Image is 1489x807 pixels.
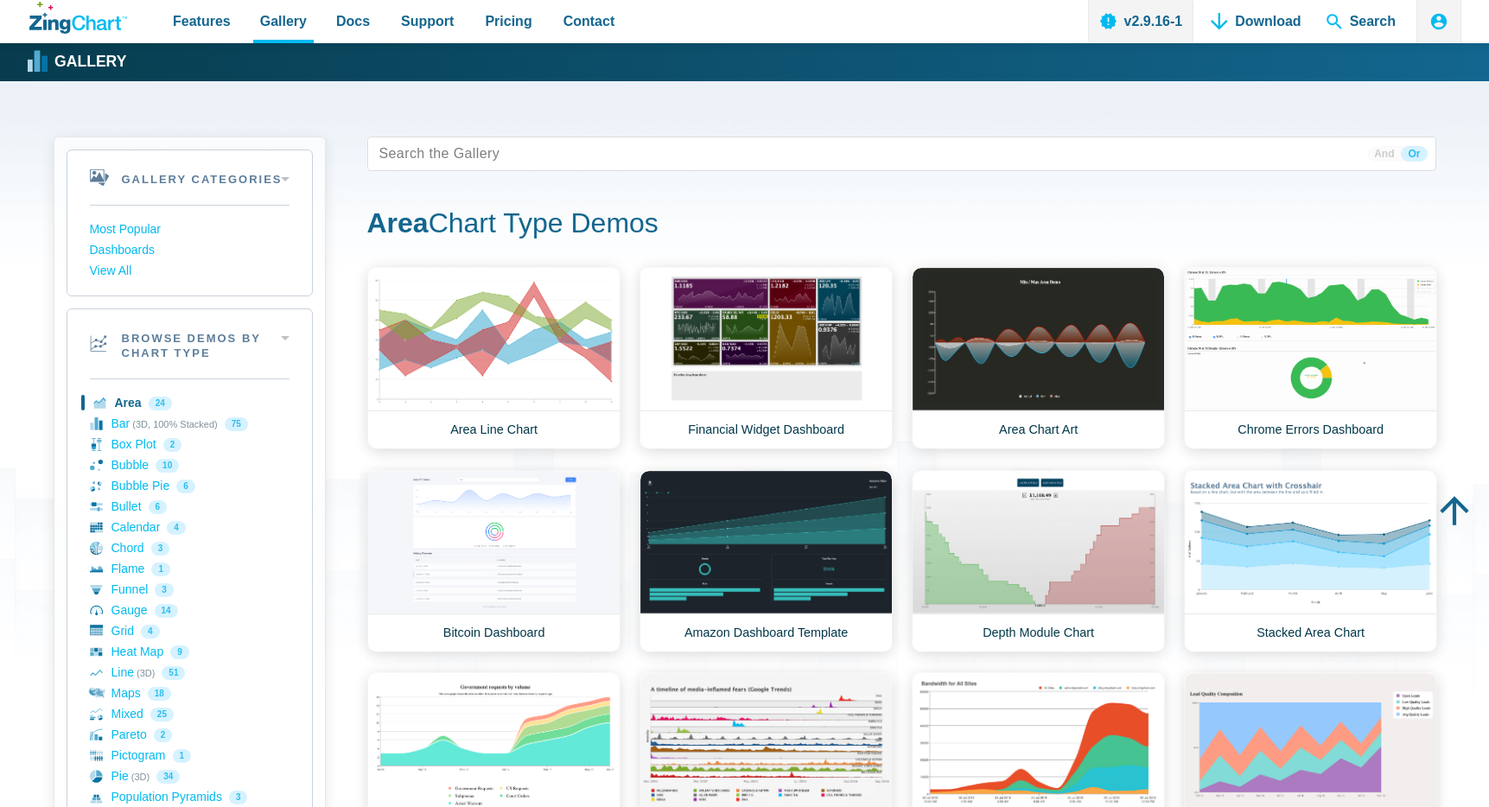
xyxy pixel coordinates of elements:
a: Area Chart Art [912,267,1165,449]
a: Gallery [29,49,126,75]
span: Or [1401,146,1427,162]
a: ZingChart Logo. Click to return to the homepage [29,2,127,34]
a: Area Line Chart [367,267,620,449]
span: Docs [336,10,370,33]
h2: Gallery Categories [67,150,312,205]
a: Bitcoin Dashboard [367,470,620,652]
h1: Chart Type Demos [367,206,1436,245]
a: Most Popular [90,219,290,240]
a: Financial Widget Dashboard [640,267,893,449]
h2: Browse Demos By Chart Type [67,309,312,378]
span: Features [173,10,231,33]
a: Amazon Dashboard Template [640,470,893,652]
a: View All [90,261,290,282]
a: Stacked Area Chart [1184,470,1437,652]
strong: Gallery [54,54,126,70]
a: Depth Module Chart [912,470,1165,652]
span: Support [401,10,454,33]
span: Pricing [485,10,531,33]
strong: Area [367,207,429,238]
span: And [1367,146,1401,162]
span: Gallery [260,10,307,33]
span: Contact [563,10,615,33]
a: Dashboards [90,240,290,261]
a: Chrome Errors Dashboard [1184,267,1437,449]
